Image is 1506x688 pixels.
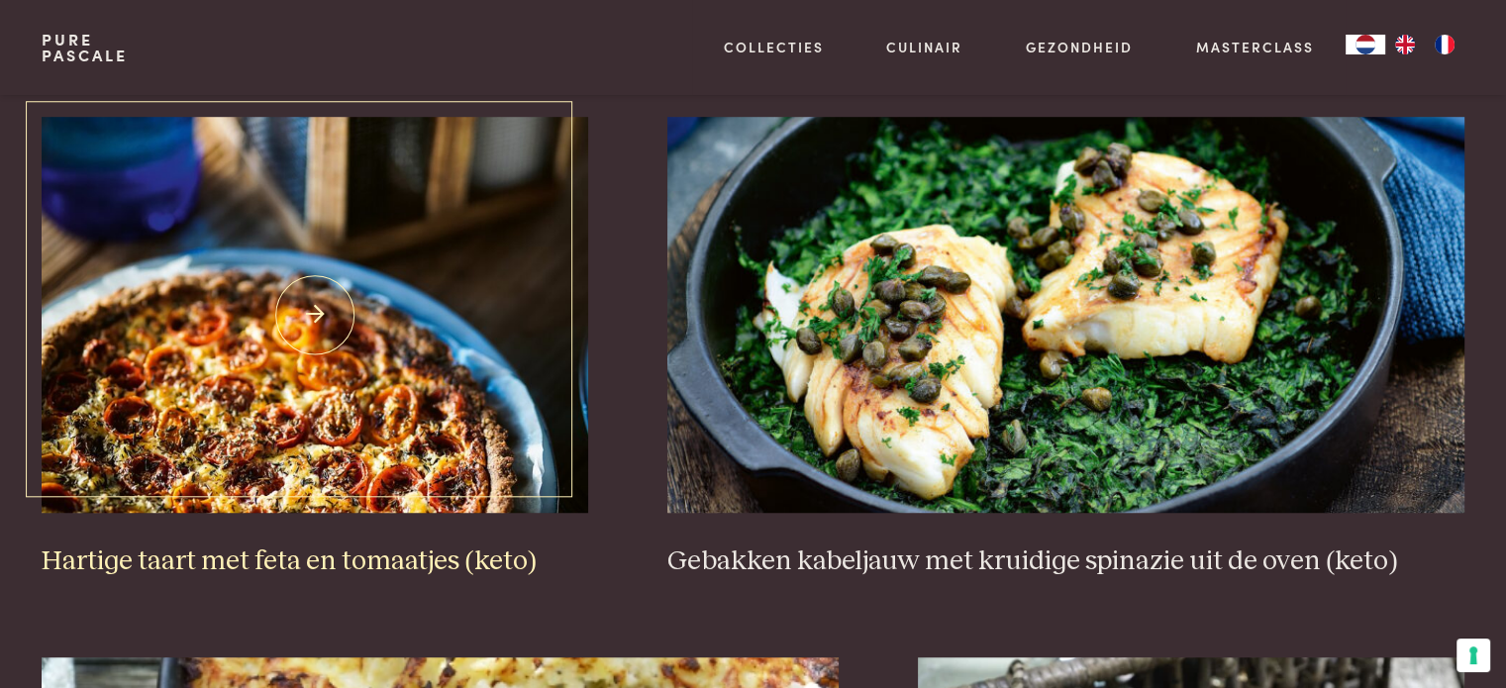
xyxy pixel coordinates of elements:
button: Uw voorkeuren voor toestemming voor trackingtechnologieën [1456,639,1490,672]
a: Gebakken kabeljauw met kruidige spinazie uit de oven (keto) Gebakken kabeljauw met kruidige spina... [667,117,1464,578]
div: Language [1346,35,1385,54]
aside: Language selected: Nederlands [1346,35,1464,54]
img: Hartige taart met feta en tomaatjes (keto) [42,117,588,513]
a: Culinair [886,37,962,57]
a: FR [1425,35,1464,54]
a: Hartige taart met feta en tomaatjes (keto) Hartige taart met feta en tomaatjes (keto) [42,117,588,578]
a: Masterclass [1196,37,1314,57]
h3: Gebakken kabeljauw met kruidige spinazie uit de oven (keto) [667,544,1464,579]
img: Gebakken kabeljauw met kruidige spinazie uit de oven (keto) [667,117,1464,513]
a: NL [1346,35,1385,54]
ul: Language list [1385,35,1464,54]
a: EN [1385,35,1425,54]
a: Collecties [724,37,824,57]
h3: Hartige taart met feta en tomaatjes (keto) [42,544,588,579]
a: Gezondheid [1026,37,1133,57]
a: PurePascale [42,32,128,63]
